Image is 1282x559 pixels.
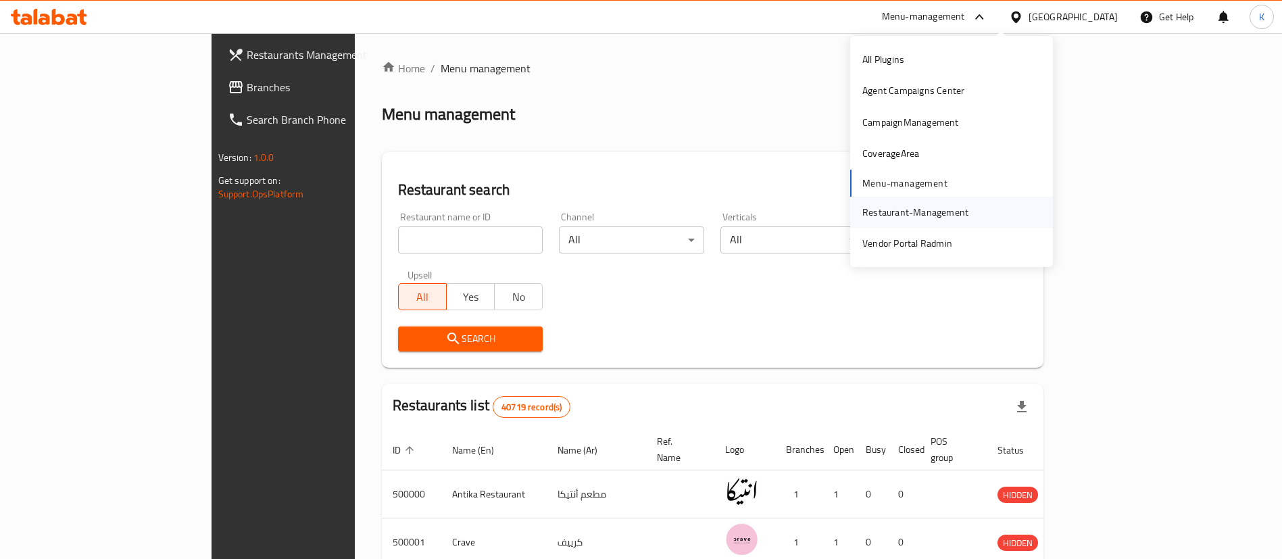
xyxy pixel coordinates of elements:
span: HIDDEN [997,535,1038,551]
div: Restaurant-Management [862,205,968,220]
span: Name (En) [452,442,512,458]
img: Crave [725,522,759,556]
a: Restaurants Management [217,39,426,71]
nav: breadcrumb [382,60,1044,76]
th: Logo [714,429,775,470]
h2: Restaurants list [393,395,571,418]
a: Search Branch Phone [217,103,426,136]
div: CoverageArea [862,146,919,161]
span: Get support on: [218,172,280,189]
th: Busy [855,429,887,470]
label: Upsell [408,270,433,279]
button: All [398,283,447,310]
div: Vendor Portal Radmin [862,236,952,251]
th: Branches [775,429,822,470]
td: 1 [775,470,822,518]
span: 40719 record(s) [493,401,570,414]
span: Branches [247,79,415,95]
div: All [559,226,704,253]
button: No [494,283,543,310]
span: Version: [218,149,251,166]
span: ID [393,442,418,458]
div: Export file [1006,391,1038,423]
div: CampaignManagement [862,115,959,130]
img: Antika Restaurant [725,475,759,508]
span: HIDDEN [997,487,1038,503]
span: All [404,287,441,307]
div: All Plugins [862,52,904,67]
span: Name (Ar) [558,442,615,458]
div: Total records count [493,396,570,418]
div: Menu-management [882,9,965,25]
span: 1.0.0 [253,149,274,166]
a: Support.OpsPlatform [218,185,304,203]
th: Open [822,429,855,470]
span: No [500,287,537,307]
span: Restaurants Management [247,47,415,63]
th: Closed [887,429,920,470]
a: Branches [217,71,426,103]
td: 1 [822,470,855,518]
td: Antika Restaurant [441,470,547,518]
button: Yes [446,283,495,310]
span: Search Branch Phone [247,112,415,128]
input: Search for restaurant name or ID.. [398,226,543,253]
span: POS group [931,433,970,466]
div: Agent Campaigns Center [862,83,964,98]
h2: Restaurant search [398,180,1028,200]
td: 0 [855,470,887,518]
span: Ref. Name [657,433,698,466]
li: / [430,60,435,76]
td: مطعم أنتيكا [547,470,646,518]
td: 0 [887,470,920,518]
span: Search [409,331,533,347]
div: [GEOGRAPHIC_DATA] [1029,9,1118,24]
div: All [720,226,866,253]
span: Yes [452,287,489,307]
button: Search [398,326,543,351]
span: K [1259,9,1264,24]
span: Menu management [441,60,531,76]
span: Status [997,442,1041,458]
h2: Menu management [382,103,515,125]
